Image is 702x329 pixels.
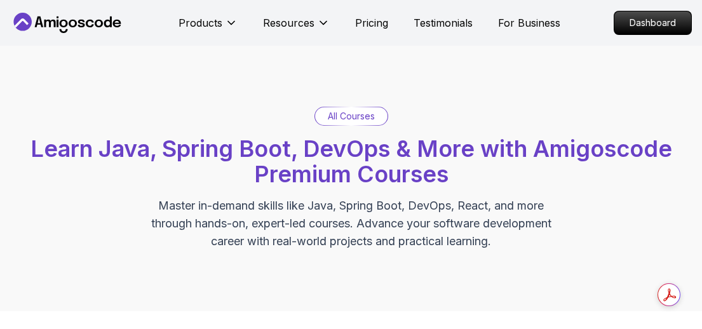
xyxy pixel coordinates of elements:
[614,11,691,34] p: Dashboard
[263,15,330,41] button: Resources
[614,11,692,35] a: Dashboard
[414,15,473,30] a: Testimonials
[263,15,314,30] p: Resources
[498,15,560,30] a: For Business
[179,15,222,30] p: Products
[138,197,565,250] p: Master in-demand skills like Java, Spring Boot, DevOps, React, and more through hands-on, expert-...
[179,15,238,41] button: Products
[30,135,672,188] span: Learn Java, Spring Boot, DevOps & More with Amigoscode Premium Courses
[328,110,375,123] p: All Courses
[355,15,388,30] a: Pricing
